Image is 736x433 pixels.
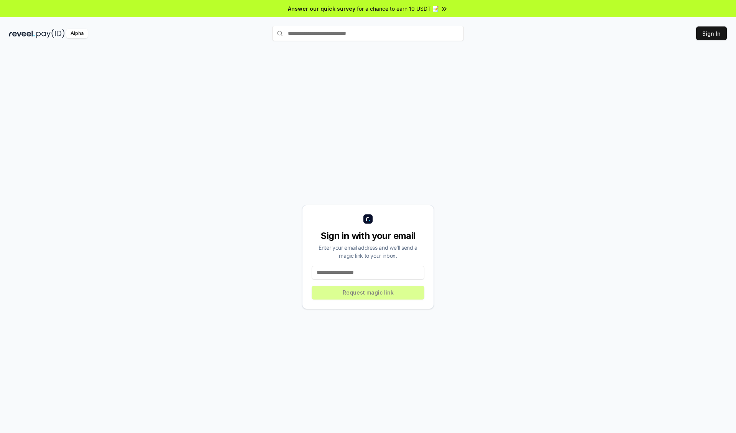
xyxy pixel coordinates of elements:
div: Alpha [66,29,88,38]
span: Answer our quick survey [288,5,355,13]
button: Sign In [696,26,727,40]
div: Enter your email address and we’ll send a magic link to your inbox. [312,244,424,260]
img: reveel_dark [9,29,35,38]
div: Sign in with your email [312,230,424,242]
img: logo_small [363,214,373,224]
span: for a chance to earn 10 USDT 📝 [357,5,439,13]
img: pay_id [36,29,65,38]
